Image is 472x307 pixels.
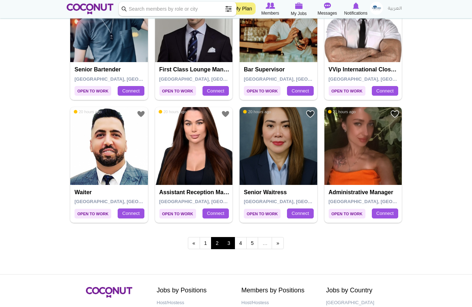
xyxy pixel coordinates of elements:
img: Messages [324,2,331,9]
a: Connect [287,86,313,96]
a: Add to Favourites [306,110,315,119]
span: Open to Work [244,209,281,218]
img: Home [67,4,113,14]
img: Notifications [353,2,359,9]
img: My Jobs [295,2,303,9]
span: [GEOGRAPHIC_DATA], [GEOGRAPHIC_DATA] [159,76,261,82]
span: 21 hours ago [328,109,356,114]
span: 20 hours ago [74,109,102,114]
span: Members [261,10,279,17]
h4: Waiter [75,189,145,196]
span: 20 hours ago [159,109,186,114]
a: Connect [118,86,144,96]
a: 4 [235,237,247,249]
h2: Jobs by Positions [157,287,231,294]
span: Open to Work [159,209,196,218]
h4: Senior Bartender [75,66,145,73]
img: Coconut [86,287,132,298]
span: Messages [318,10,337,17]
h4: VVip international close protection (royal family) [329,66,400,73]
a: 5 [246,237,258,249]
input: Search members by role or city [119,2,236,16]
a: 3 [223,237,235,249]
span: … [258,237,272,249]
span: 20 hours ago [243,109,271,114]
a: Add to Favourites [137,110,145,119]
a: Add to Favourites [390,110,399,119]
span: [GEOGRAPHIC_DATA], [GEOGRAPHIC_DATA] [75,76,176,82]
a: Connect [118,208,144,218]
span: Open to Work [329,209,365,218]
span: Open to Work [244,86,281,96]
span: Open to Work [159,86,196,96]
span: Open to Work [75,86,111,96]
span: [GEOGRAPHIC_DATA], [GEOGRAPHIC_DATA] [329,199,430,204]
a: 1 [200,237,212,249]
a: Connect [287,208,313,218]
h4: Senior Waitress [244,189,315,196]
span: [GEOGRAPHIC_DATA], [GEOGRAPHIC_DATA] [244,199,345,204]
span: [GEOGRAPHIC_DATA], [GEOGRAPHIC_DATA] [159,199,261,204]
h4: Assistant reception manager [159,189,230,196]
span: Notifications [344,10,367,17]
span: [GEOGRAPHIC_DATA], [GEOGRAPHIC_DATA] [244,76,345,82]
img: Browse Members [266,2,275,9]
h2: Members by Positions [241,287,315,294]
span: Open to Work [75,209,111,218]
span: Open to Work [329,86,365,96]
span: 2 [211,237,223,249]
span: My Jobs [291,10,307,17]
a: العربية [384,2,405,16]
a: Browse Members Members [256,2,284,17]
a: Connect [372,208,398,218]
h2: Jobs by Country [326,287,400,294]
a: Connect [372,86,398,96]
h4: First Class Lounge Manager [159,66,230,73]
a: next › [272,237,284,249]
a: ‹ previous [188,237,200,249]
h4: Bar Supervisor [244,66,315,73]
a: Connect [202,208,229,218]
a: Notifications Notifications [342,2,370,17]
span: [GEOGRAPHIC_DATA], [GEOGRAPHIC_DATA] [329,76,430,82]
a: Connect [202,86,229,96]
a: Add to Favourites [221,110,230,119]
span: [GEOGRAPHIC_DATA], [GEOGRAPHIC_DATA] [75,199,176,204]
a: My Jobs My Jobs [284,2,313,17]
a: My Plan [230,2,256,15]
h4: Administrative Manager [329,189,400,196]
a: Messages Messages [313,2,342,17]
